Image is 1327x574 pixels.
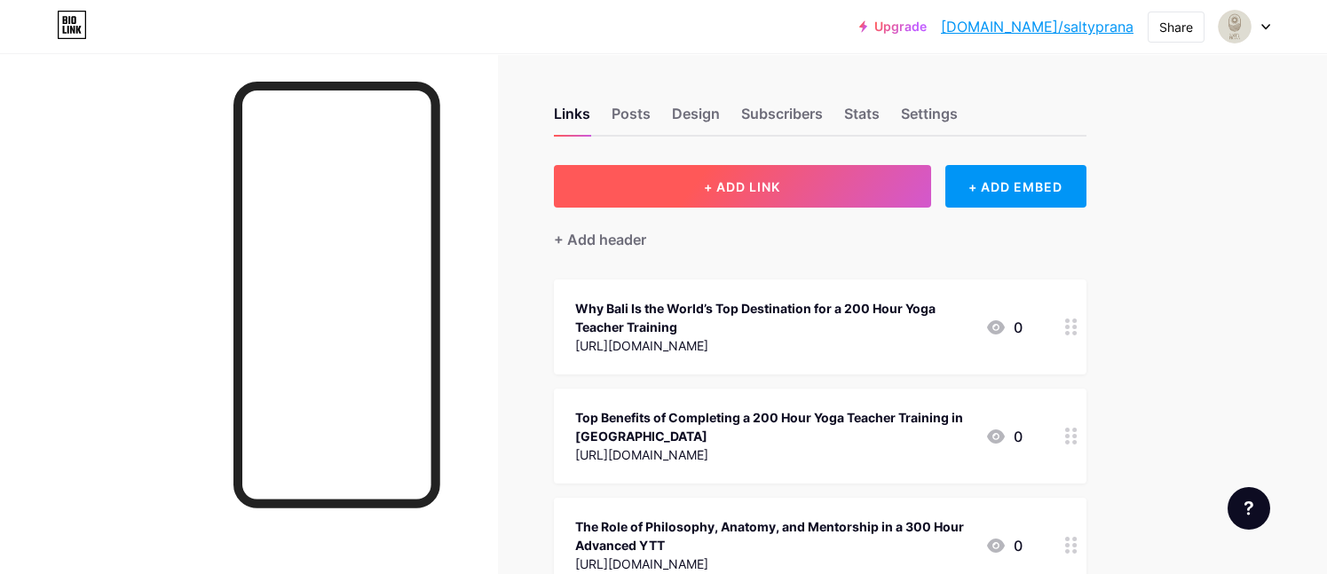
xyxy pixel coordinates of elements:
[672,103,720,135] div: Design
[554,229,646,250] div: + Add header
[575,299,971,336] div: Why Bali Is the World’s Top Destination for a 200 Hour Yoga Teacher Training
[985,317,1023,338] div: 0
[575,554,971,573] div: [URL][DOMAIN_NAME]
[859,20,927,34] a: Upgrade
[575,408,971,445] div: Top Benefits of Completing a 200 Hour Yoga Teacher Training in [GEOGRAPHIC_DATA]
[554,103,590,135] div: Links
[1218,10,1252,43] img: Salty Prana
[941,16,1133,37] a: [DOMAIN_NAME]/saltyprana
[575,336,971,355] div: [URL][DOMAIN_NAME]
[844,103,880,135] div: Stats
[741,103,823,135] div: Subscribers
[901,103,958,135] div: Settings
[985,426,1023,447] div: 0
[575,517,971,554] div: The Role of Philosophy, Anatomy, and Mentorship in a 300 Hour Advanced YTT
[575,445,971,464] div: [URL][DOMAIN_NAME]
[1159,18,1193,36] div: Share
[554,165,931,208] button: + ADD LINK
[612,103,651,135] div: Posts
[704,179,780,194] span: + ADD LINK
[985,535,1023,556] div: 0
[945,165,1086,208] div: + ADD EMBED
